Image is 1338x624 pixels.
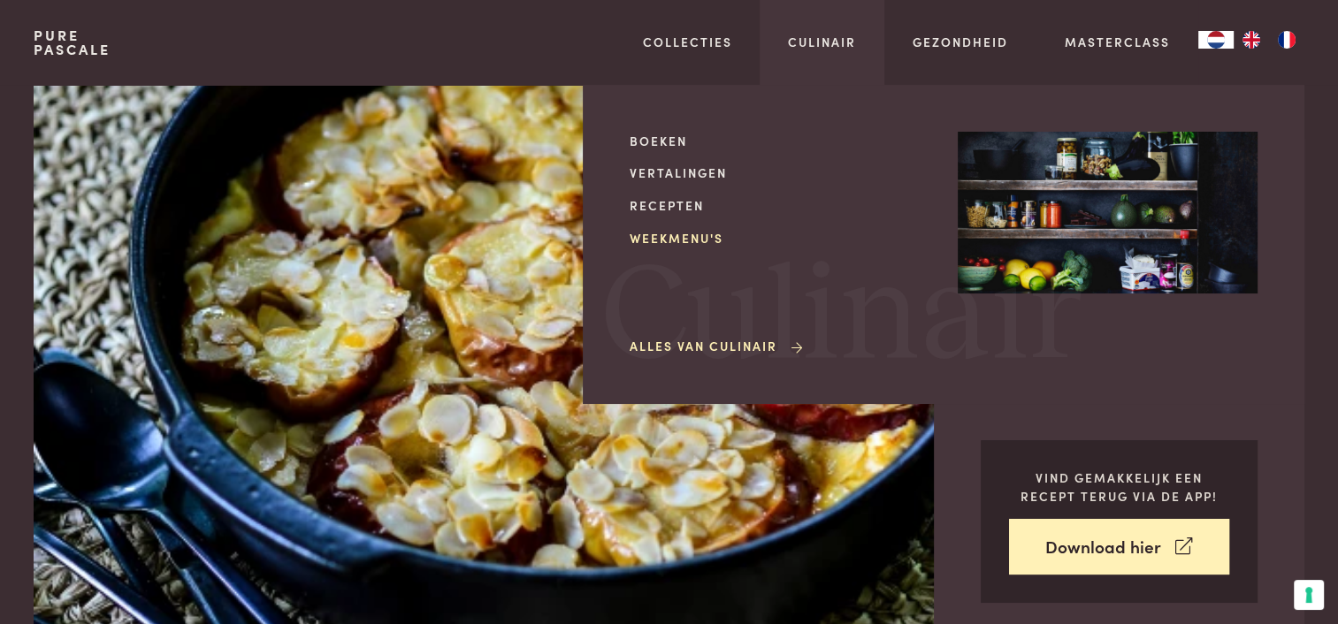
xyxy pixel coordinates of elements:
a: Recepten [630,196,929,215]
ul: Language list [1234,31,1304,49]
span: Culinair [601,250,1082,385]
a: Download hier [1009,519,1229,575]
a: FR [1269,31,1304,49]
a: EN [1234,31,1269,49]
a: Alles van Culinair [630,337,806,355]
a: Masterclass [1065,33,1170,51]
a: Vertalingen [630,164,929,182]
a: Weekmenu's [630,229,929,247]
a: NL [1198,31,1234,49]
a: Culinair [788,33,856,51]
aside: Language selected: Nederlands [1198,31,1304,49]
p: Vind gemakkelijk een recept terug via de app! [1009,468,1229,505]
a: Gezondheid [913,33,1008,51]
a: Collecties [643,33,732,51]
div: Language [1198,31,1234,49]
img: Culinair [958,132,1258,294]
button: Uw voorkeuren voor toestemming voor trackingtechnologieën [1294,580,1324,610]
a: Boeken [630,132,929,150]
a: PurePascale [34,28,111,57]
